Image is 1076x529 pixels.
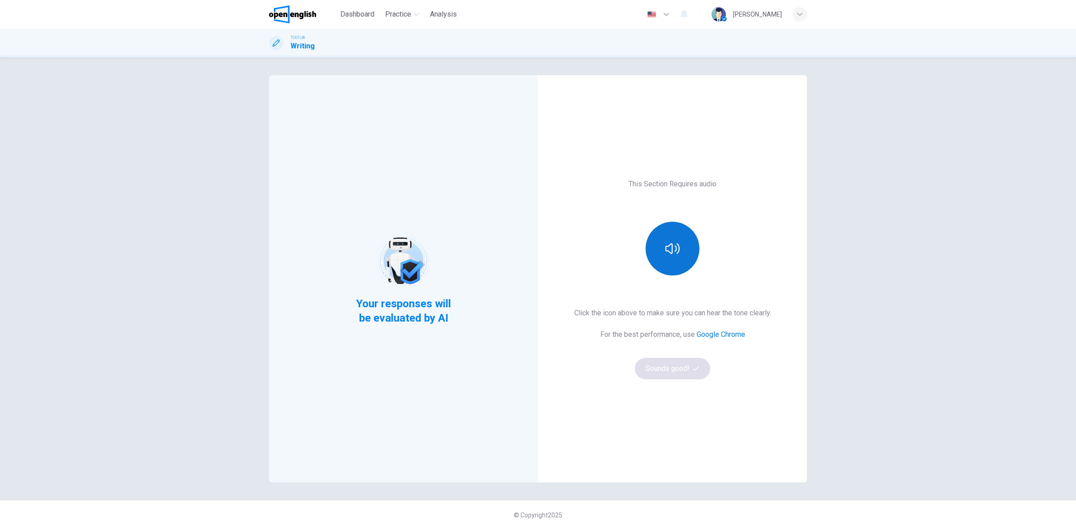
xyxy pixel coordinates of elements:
[426,6,460,22] button: Analysis
[291,41,315,52] h1: Writing
[430,9,457,20] span: Analysis
[574,308,771,318] h6: Click the icon above to make sure you can hear the tone clearly.
[629,179,716,189] h6: This Section Requires audio
[269,5,316,23] img: OpenEnglish logo
[646,11,657,18] img: en
[337,6,378,22] button: Dashboard
[514,512,562,519] span: © Copyright 2025
[712,7,726,22] img: Profile picture
[600,329,745,340] h6: For the best performance, use
[349,297,458,325] span: Your responses will be evaluated by AI
[340,9,374,20] span: Dashboard
[375,232,432,289] img: robot icon
[733,9,782,20] div: [PERSON_NAME]
[269,5,337,23] a: OpenEnglish logo
[697,330,745,339] a: Google Chrome
[291,34,305,41] span: TOEFL®
[382,6,423,22] button: Practice
[385,9,411,20] span: Practice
